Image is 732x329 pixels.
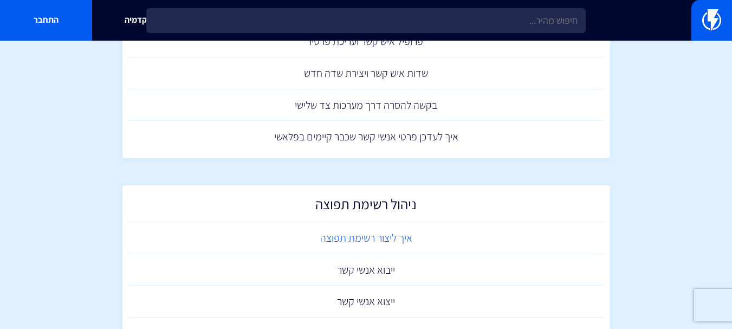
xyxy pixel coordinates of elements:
a: איך ליצור רשימת תפוצה [128,222,605,254]
a: בקשה להסרה דרך מערכות צד שלישי [128,89,605,121]
a: שדות איש קשר ויצירת שדה חדש [128,57,605,89]
a: ייצוא אנשי קשר [128,286,605,318]
a: ייבוא אנשי קשר [128,254,605,286]
h2: ניהול רשימת תפוצה [133,196,599,217]
input: חיפוש מהיר... [146,8,586,33]
a: איך לעדכן פרטי אנשי קשר שכבר קיימים בפלאשי [128,121,605,153]
a: פרופיל איש קשר ועריכת פרטיו [128,25,605,57]
a: ניהול רשימת תפוצה [128,191,605,223]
